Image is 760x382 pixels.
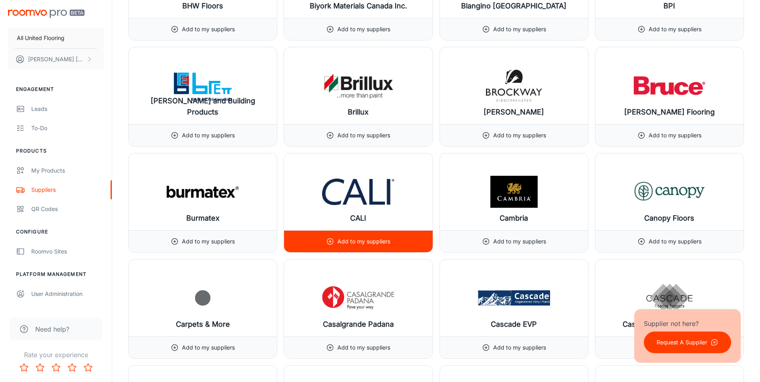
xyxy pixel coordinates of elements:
img: Brillux [322,70,394,102]
img: CALI [322,176,394,208]
h6: Canopy Floors [644,213,694,224]
p: Add to my suppliers [182,131,235,140]
h6: BPI [663,0,675,12]
h6: Blangino [GEOGRAPHIC_DATA] [461,0,566,12]
div: To-do [31,124,104,133]
div: QR Codes [31,205,104,213]
img: Carpets & More [167,282,239,314]
img: Brett Landscaping and Building Products [167,70,239,102]
h6: Carpets & More [176,319,230,330]
div: Suppliers [31,185,104,194]
h6: Biyork Materials Canada Inc. [310,0,407,12]
h6: Burmatex [186,213,220,224]
img: Cambria [478,176,550,208]
h6: CALI [350,213,366,224]
div: User Administration [31,290,104,298]
button: Request A Supplier [644,332,731,353]
img: Canopy Floors [633,176,706,208]
h6: Cascade Flooring Products [623,319,716,330]
p: Add to my suppliers [649,25,702,34]
p: Add to my suppliers [493,343,546,352]
h6: [PERSON_NAME] [484,107,544,118]
p: Add to my suppliers [493,131,546,140]
button: All United Flooring [8,28,104,48]
p: Add to my suppliers [337,237,390,246]
p: Add to my suppliers [337,343,390,352]
h6: [PERSON_NAME] and Building Products [135,95,270,118]
h6: Cascade EVP [491,319,537,330]
div: My Products [31,166,104,175]
p: [PERSON_NAME] [PERSON_NAME] [28,55,85,64]
img: Cascade Flooring Products [633,282,706,314]
button: Rate 2 star [32,360,48,376]
h6: Cambria [500,213,528,224]
p: Add to my suppliers [649,131,702,140]
p: Add to my suppliers [649,237,702,246]
p: Request A Supplier [657,338,707,347]
p: Add to my suppliers [493,237,546,246]
h6: [PERSON_NAME] Flooring [624,107,715,118]
button: Rate 1 star [16,360,32,376]
p: Add to my suppliers [182,25,235,34]
img: Roomvo PRO Beta [8,10,85,18]
button: Rate 5 star [80,360,96,376]
p: Add to my suppliers [337,131,390,140]
h6: BHW Floors [182,0,223,12]
p: All United Flooring [17,34,65,42]
div: Leads [31,105,104,113]
img: Bruce Flooring [633,70,706,102]
button: Rate 4 star [64,360,80,376]
p: Add to my suppliers [182,237,235,246]
img: Burmatex [167,176,239,208]
img: Casalgrande Padana [322,282,394,314]
h6: Brillux [348,107,369,118]
p: Rate your experience [6,350,105,360]
h6: Casalgrande Padana [323,319,394,330]
button: [PERSON_NAME] [PERSON_NAME] [8,49,104,70]
button: Rate 3 star [48,360,64,376]
img: Brockway [478,70,550,102]
span: Need help? [35,324,69,334]
p: Add to my suppliers [493,25,546,34]
img: Cascade EVP [478,282,550,314]
p: Add to my suppliers [182,343,235,352]
p: Add to my suppliers [337,25,390,34]
div: Roomvo Sites [31,247,104,256]
p: Supplier not here? [644,319,731,328]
